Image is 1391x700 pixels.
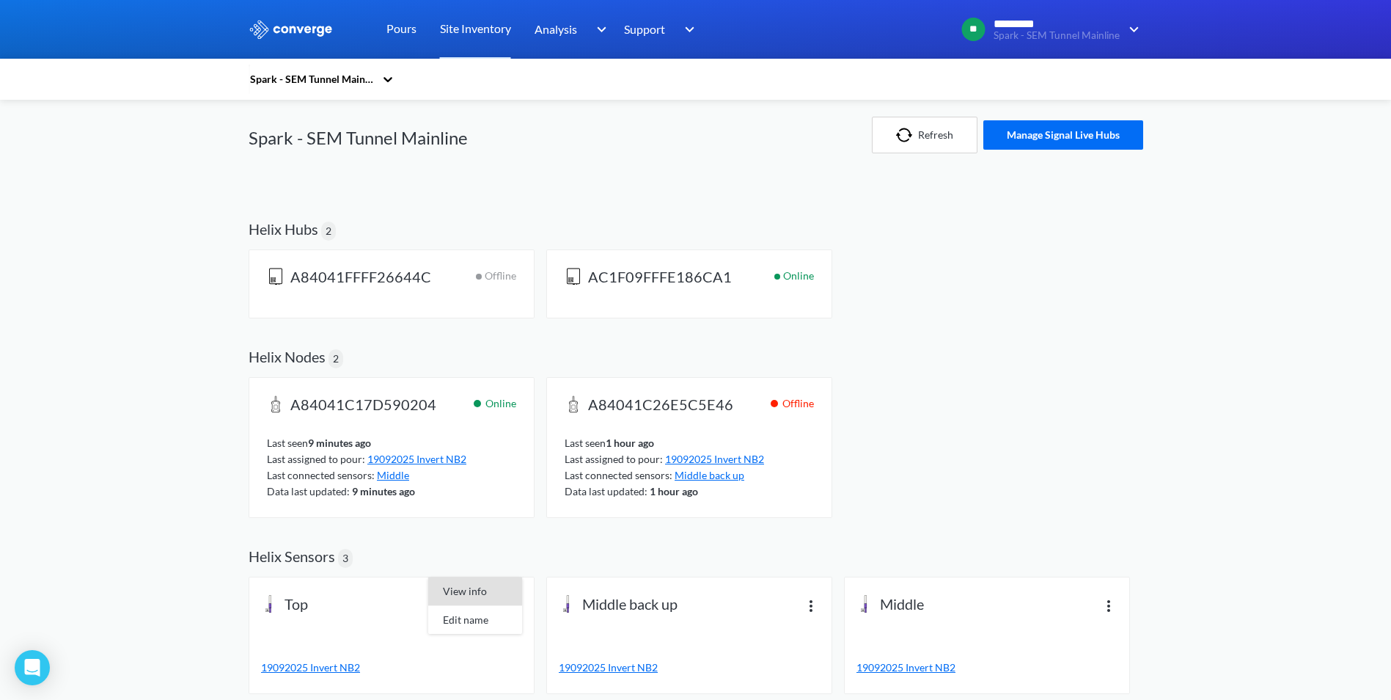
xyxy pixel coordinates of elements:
[565,484,814,500] div: Data last updated:
[856,660,1117,676] a: 19092025 Invert NB2
[249,126,468,150] h1: Spark - SEM Tunnel Mainline
[308,437,371,449] b: 9 minutes ago
[261,660,522,676] a: 19092025 Invert NB2
[880,595,924,616] span: Middle
[267,467,516,484] div: Last connected sensors:
[856,595,874,613] img: icon-hardware-sensor.svg
[588,268,732,288] span: AC1F09FFFE186CA1
[983,120,1143,150] button: Manage Signal Live Hubs
[352,485,415,497] b: 9 minutes ago
[565,451,814,467] div: Last assigned to pour:
[565,467,814,484] div: Last connected sensors:
[249,348,326,365] h2: Helix Nodes
[582,595,678,616] span: Middle back up
[1100,597,1117,614] img: more.svg
[267,268,285,285] img: helix-hub-gateway.svg
[565,268,582,285] img: helix-hub-gateway.svg
[290,268,431,288] span: A84041FFFF26644C
[802,597,820,614] img: more.svg
[994,30,1120,41] span: Spark - SEM Tunnel Mainline
[783,268,814,300] span: Online
[290,395,436,416] span: A84041C17D590204
[267,451,516,467] div: Last assigned to pour:
[782,395,814,412] span: Offline
[665,453,764,465] a: 19092025 Invert NB2
[856,661,955,674] span: 19092025 Invert NB2
[249,547,335,565] h2: Helix Sensors
[650,485,698,497] b: 1 hour ago
[367,453,466,465] a: 19092025 Invert NB2
[333,351,339,367] span: 2
[485,268,516,300] span: Offline
[15,650,50,685] div: Open Intercom Messenger
[249,71,375,87] div: Spark - SEM Tunnel Mainline
[896,128,918,142] img: icon-refresh.svg
[261,595,279,613] img: icon-hardware-sensor.svg
[261,661,360,674] span: 19092025 Invert NB2
[559,661,658,674] span: 19092025 Invert NB2
[249,20,334,39] img: logo_ewhite.svg
[249,220,318,238] h2: Helix Hubs
[377,469,409,481] a: Middle
[559,595,576,613] img: icon-hardware-sensor.svg
[565,435,814,451] div: Last seen
[565,395,582,413] img: helix-node.svg
[342,550,348,566] span: 3
[428,606,522,634] div: Edit name
[535,20,577,38] span: Analysis
[675,21,699,38] img: downArrow.svg
[485,395,516,412] span: Online
[267,484,516,500] div: Data last updated:
[267,435,516,451] div: Last seen
[675,469,744,481] a: Middle back up
[1120,21,1143,38] img: downArrow.svg
[326,223,331,239] span: 2
[267,395,285,413] img: helix-node.svg
[624,20,665,38] span: Support
[606,437,654,449] b: 1 hour ago
[428,577,522,605] div: View info
[872,117,977,153] button: Refresh
[559,660,820,676] a: 19092025 Invert NB2
[587,21,610,38] img: downArrow.svg
[285,595,308,616] span: Top
[588,395,733,416] span: A84041C26E5C5E46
